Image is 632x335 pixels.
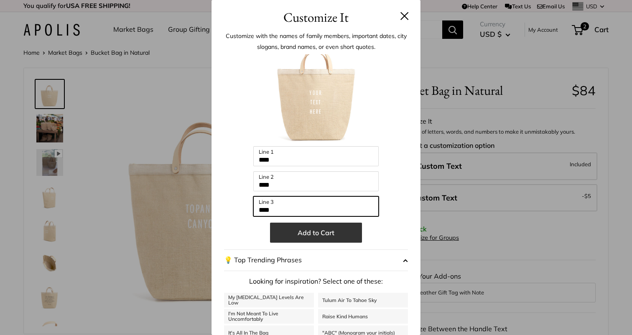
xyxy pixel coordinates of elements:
[224,30,408,52] p: Customize with the names of family members, important dates, city slogans, brand names, or even s...
[224,293,314,307] a: My [MEDICAL_DATA] Levels Are Low
[270,223,362,243] button: Add to Cart
[224,249,408,271] button: 💡 Top Trending Phrases
[224,275,408,288] p: Looking for inspiration? Select one of these:
[270,54,362,146] img: customizer-prod
[224,8,408,27] h3: Customize It
[224,309,314,324] a: I'm Not Meant To Live Uncomfortably
[318,293,408,307] a: Tulum Air To Tahoe Sky
[318,309,408,324] a: Raise Kind Humans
